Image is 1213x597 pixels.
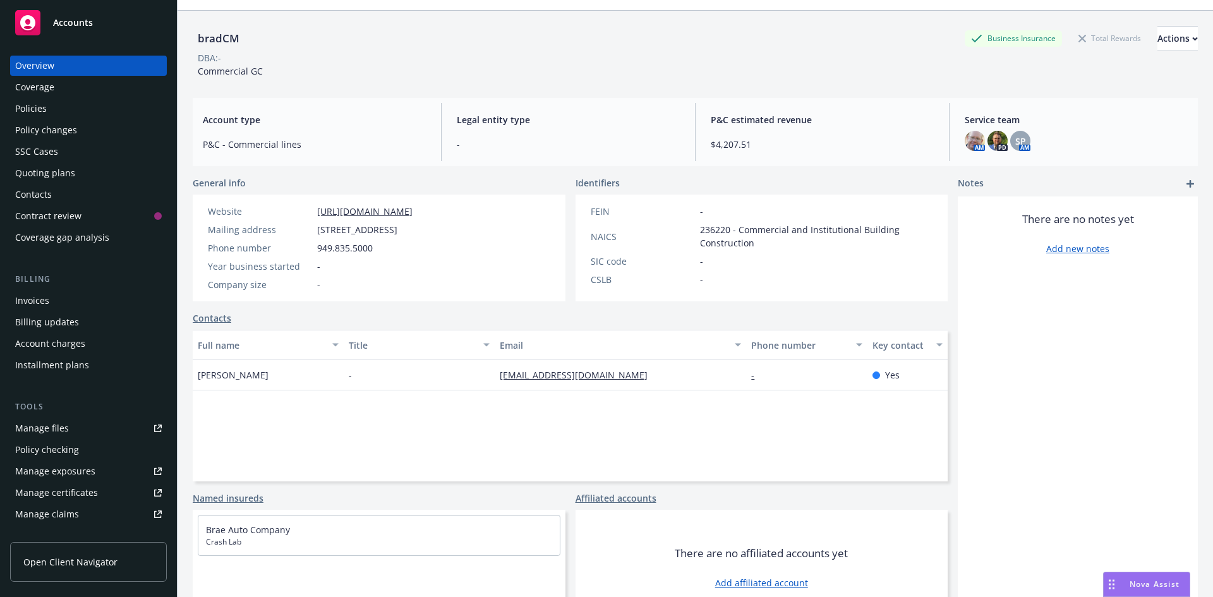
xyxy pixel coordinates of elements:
a: Installment plans [10,355,167,375]
a: Contacts [10,184,167,205]
div: Account charges [15,334,85,354]
div: Key contact [872,339,929,352]
a: Named insureds [193,491,263,505]
div: Manage claims [15,504,79,524]
div: Contract review [15,206,81,226]
div: NAICS [591,230,695,243]
div: Overview [15,56,54,76]
div: Title [349,339,476,352]
div: Policy checking [15,440,79,460]
span: [STREET_ADDRESS] [317,223,397,236]
span: 236220 - Commercial and Institutional Building Construction [700,223,933,250]
img: photo [965,131,985,151]
a: Overview [10,56,167,76]
div: Coverage gap analysis [15,227,109,248]
span: Legal entity type [457,113,680,126]
div: Billing [10,273,167,286]
button: Nova Assist [1103,572,1190,597]
span: Notes [958,176,984,191]
div: Total Rewards [1072,30,1147,46]
a: Policy changes [10,120,167,140]
span: - [457,138,680,151]
div: Contacts [15,184,52,205]
div: CSLB [591,273,695,286]
div: Mailing address [208,223,312,236]
div: Business Insurance [965,30,1062,46]
span: Service team [965,113,1188,126]
button: Actions [1157,26,1198,51]
a: Invoices [10,291,167,311]
div: Phone number [208,241,312,255]
div: Manage exposures [15,461,95,481]
a: - [751,369,764,381]
div: Year business started [208,260,312,273]
span: - [317,260,320,273]
span: Open Client Navigator [23,555,118,569]
span: P&C estimated revenue [711,113,934,126]
div: Company size [208,278,312,291]
div: Quoting plans [15,163,75,183]
div: Installment plans [15,355,89,375]
span: Accounts [53,18,93,28]
span: General info [193,176,246,190]
div: Policies [15,99,47,119]
span: Yes [885,368,900,382]
div: Phone number [751,339,848,352]
div: bradCM [193,30,244,47]
span: Commercial GC [198,65,263,77]
a: Billing updates [10,312,167,332]
a: Quoting plans [10,163,167,183]
a: add [1183,176,1198,191]
a: Affiliated accounts [576,491,656,505]
div: Full name [198,339,325,352]
a: Policy checking [10,440,167,460]
a: Coverage [10,77,167,97]
a: Manage certificates [10,483,167,503]
a: Brae Auto Company [206,524,290,536]
img: photo [987,131,1008,151]
button: Phone number [746,330,867,360]
a: Manage exposures [10,461,167,481]
span: - [349,368,352,382]
a: Manage claims [10,504,167,524]
a: Account charges [10,334,167,354]
span: SP [1015,135,1026,148]
div: Billing updates [15,312,79,332]
div: Invoices [15,291,49,311]
a: [EMAIL_ADDRESS][DOMAIN_NAME] [500,369,658,381]
span: - [700,205,703,218]
span: - [700,273,703,286]
span: There are no affiliated accounts yet [675,546,848,561]
div: DBA: - [198,51,221,64]
span: - [317,278,320,291]
a: [URL][DOMAIN_NAME] [317,205,413,217]
div: Email [500,339,727,352]
a: Add new notes [1046,242,1109,255]
div: Actions [1157,27,1198,51]
button: Full name [193,330,344,360]
a: Policies [10,99,167,119]
span: Identifiers [576,176,620,190]
div: Manage certificates [15,483,98,503]
div: Manage BORs [15,526,75,546]
span: [PERSON_NAME] [198,368,269,382]
span: Crash Lab [206,536,552,548]
span: Nova Assist [1130,579,1180,589]
a: Contacts [193,311,231,325]
div: Website [208,205,312,218]
span: $4,207.51 [711,138,934,151]
a: SSC Cases [10,142,167,162]
a: Accounts [10,5,167,40]
div: FEIN [591,205,695,218]
a: Contract review [10,206,167,226]
button: Title [344,330,495,360]
div: Manage files [15,418,69,438]
button: Email [495,330,746,360]
div: SSC Cases [15,142,58,162]
span: There are no notes yet [1022,212,1134,227]
a: Add affiliated account [715,576,808,589]
span: P&C - Commercial lines [203,138,426,151]
div: Drag to move [1104,572,1119,596]
div: SIC code [591,255,695,268]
